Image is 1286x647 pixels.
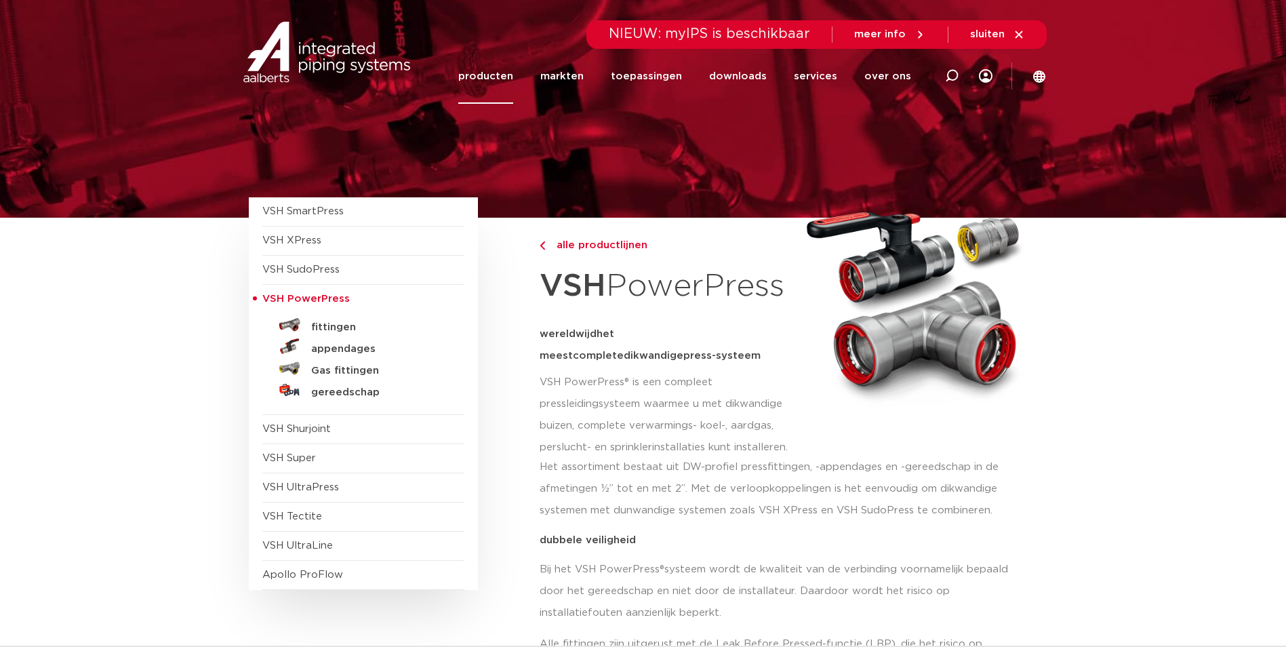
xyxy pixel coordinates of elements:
a: downloads [709,49,767,104]
a: meer info [854,28,926,41]
h5: fittingen [311,321,445,334]
span: complete [573,351,624,361]
span: sluiten [970,29,1005,39]
a: over ons [864,49,911,104]
span: VSH PowerPress [262,294,350,304]
span: press-systeem [683,351,761,361]
a: services [794,49,837,104]
p: Het assortiment bestaat uit DW-profiel pressfittingen, -appendages en -gereedschap in de afmeting... [540,456,1029,522]
a: VSH UltraPress [262,482,339,492]
h5: gereedschap [311,387,445,399]
h5: appendages [311,343,445,355]
a: fittingen [262,314,464,336]
span: systeem wordt de kwaliteit van de verbinding voornamelijk bepaald door het gereedschap en niet do... [540,564,1008,618]
span: ® [660,564,664,574]
h5: Gas fittingen [311,365,445,377]
a: VSH XPress [262,235,321,246]
span: alle productlijnen [548,240,647,250]
a: sluiten [970,28,1025,41]
a: alle productlijnen [540,237,794,254]
a: VSH SmartPress [262,206,344,216]
span: Bij het VSH PowerPress [540,564,660,574]
a: VSH UltraLine [262,541,333,551]
a: gereedschap [262,379,464,401]
div: my IPS [979,49,992,104]
a: producten [458,49,513,104]
a: toepassingen [611,49,682,104]
span: NIEUW: myIPS is beschikbaar [609,27,810,41]
h1: PowerPress [540,260,794,313]
a: appendages [262,336,464,357]
span: meer info [854,29,906,39]
p: VSH PowerPress® is een compleet pressleidingsysteem waarmee u met dikwandige buizen, complete ver... [540,372,794,458]
a: Apollo ProFlow [262,570,343,580]
a: markten [540,49,584,104]
span: dikwandige [624,351,683,361]
a: VSH SudoPress [262,264,340,275]
strong: VSH [540,271,606,302]
a: VSH Tectite [262,511,322,522]
nav: Menu [458,49,911,104]
img: chevron-right.svg [540,241,545,250]
span: wereldwijd [540,329,597,339]
a: Gas fittingen [262,357,464,379]
p: dubbele veiligheid [540,535,1029,545]
a: VSH Shurjoint [262,424,331,434]
a: VSH Super [262,453,316,463]
span: het meest [540,329,614,361]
